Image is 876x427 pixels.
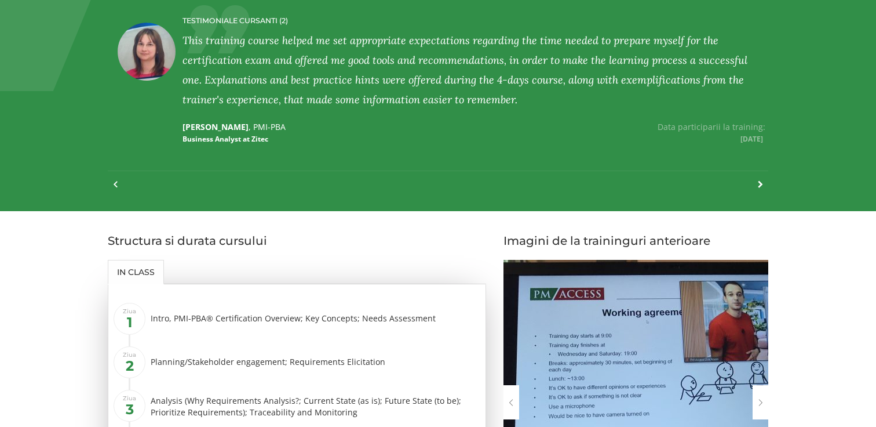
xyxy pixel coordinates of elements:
[108,234,486,247] h3: Structura si durata cursului
[108,260,164,284] a: In class
[740,134,765,144] span: [DATE]
[127,314,132,331] b: 1
[126,357,134,374] b: 2
[151,395,477,418] div: Analysis (Why Requirements Analysis?; Current State (as is); Future State (to be); Prioritize Req...
[151,308,477,328] div: Intro, PMI-PBA® Certification Overview; Key Concepts; Needs Assessment
[474,121,765,144] p: Data participarii la training:
[249,121,286,132] span: , PMI-PBA
[503,234,769,247] h3: Imagini de la traininguri anterioare
[183,31,765,110] div: This training course helped me set appropriate expectations regarding the time needed to prepare ...
[183,121,474,144] p: [PERSON_NAME]
[183,17,765,25] h4: TESTIMONIALE CURSANTI (2)
[183,134,268,144] small: Business Analyst at Zitec
[114,346,145,378] span: Ziua
[126,401,134,418] b: 3
[114,303,145,335] span: Ziua
[114,390,145,422] span: Ziua
[118,23,176,81] img: Andreea Palu
[151,352,477,372] div: Planning/Stakeholder engagement; Requirements Elicitation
